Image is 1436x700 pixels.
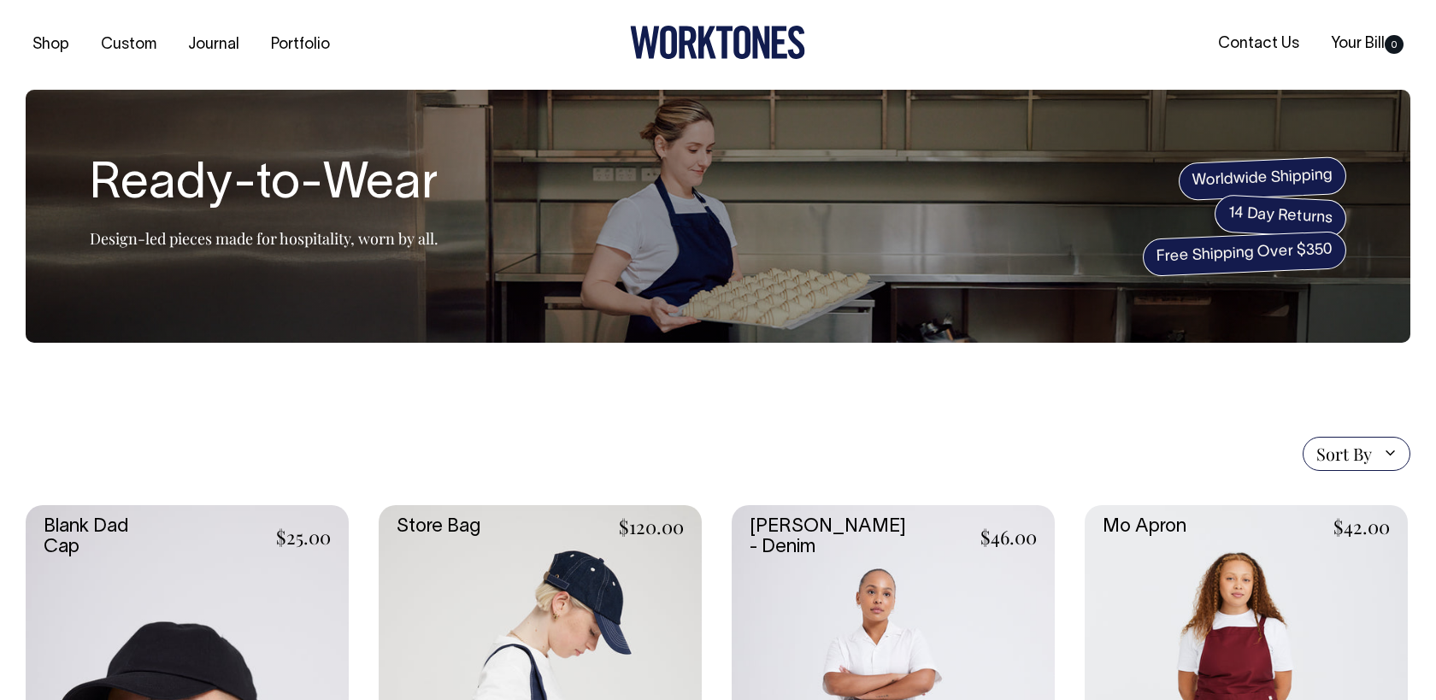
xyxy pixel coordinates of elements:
span: Sort By [1316,444,1372,464]
span: 14 Day Returns [1214,194,1347,238]
a: Your Bill0 [1324,30,1410,58]
a: Journal [181,31,246,59]
span: Free Shipping Over $350 [1142,231,1347,277]
a: Portfolio [264,31,337,59]
span: Worldwide Shipping [1178,156,1347,201]
p: Design-led pieces made for hospitality, worn by all. [90,228,438,249]
h1: Ready-to-Wear [90,158,438,213]
span: 0 [1385,35,1404,54]
a: Shop [26,31,76,59]
a: Custom [94,31,163,59]
a: Contact Us [1211,30,1306,58]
